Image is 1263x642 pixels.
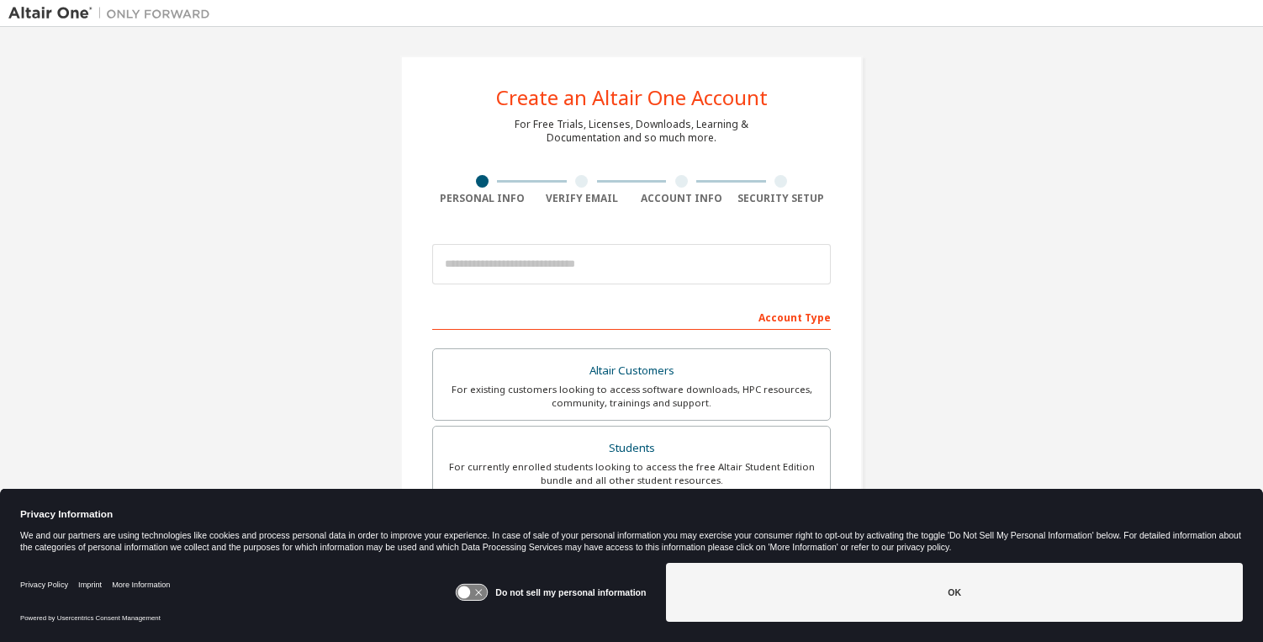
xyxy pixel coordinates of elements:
[443,437,820,460] div: Students
[443,359,820,383] div: Altair Customers
[631,192,732,205] div: Account Info
[515,118,748,145] div: For Free Trials, Licenses, Downloads, Learning & Documentation and so much more.
[443,383,820,410] div: For existing customers looking to access software downloads, HPC resources, community, trainings ...
[432,192,532,205] div: Personal Info
[496,88,768,108] div: Create an Altair One Account
[443,460,820,487] div: For currently enrolled students looking to access the free Altair Student Edition bundle and all ...
[432,303,831,330] div: Account Type
[732,192,832,205] div: Security Setup
[532,192,632,205] div: Verify Email
[8,5,219,22] img: Altair One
